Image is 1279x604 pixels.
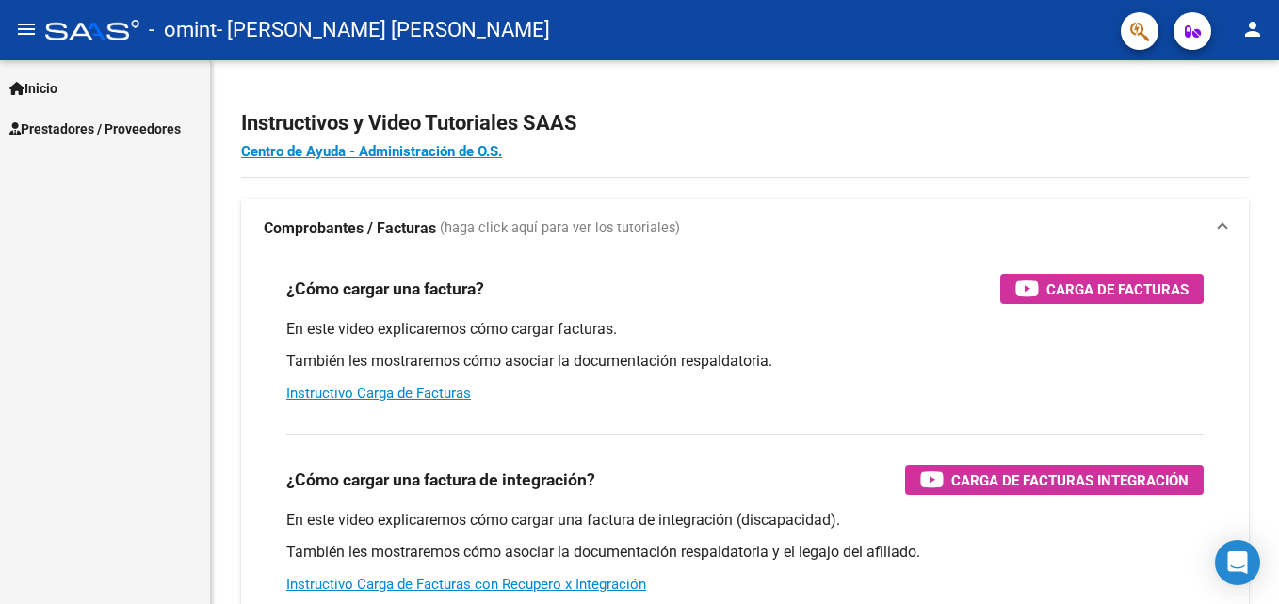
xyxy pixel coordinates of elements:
mat-expansion-panel-header: Comprobantes / Facturas (haga click aquí para ver los tutoriales) [241,199,1249,259]
a: Instructivo Carga de Facturas con Recupero x Integración [286,576,646,593]
p: También les mostraremos cómo asociar la documentación respaldatoria y el legajo del afiliado. [286,542,1204,563]
mat-icon: menu [15,18,38,40]
a: Instructivo Carga de Facturas [286,385,471,402]
p: También les mostraremos cómo asociar la documentación respaldatoria. [286,351,1204,372]
span: Carga de Facturas Integración [951,469,1189,492]
span: Prestadores / Proveedores [9,119,181,139]
span: - omint [149,9,217,51]
button: Carga de Facturas Integración [905,465,1204,495]
span: (haga click aquí para ver los tutoriales) [440,218,680,239]
a: Centro de Ayuda - Administración de O.S. [241,143,502,160]
span: - [PERSON_NAME] [PERSON_NAME] [217,9,550,51]
p: En este video explicaremos cómo cargar facturas. [286,319,1204,340]
div: Open Intercom Messenger [1215,540,1260,585]
span: Carga de Facturas [1046,278,1189,301]
h3: ¿Cómo cargar una factura? [286,276,484,302]
strong: Comprobantes / Facturas [264,218,436,239]
button: Carga de Facturas [1000,274,1204,304]
h2: Instructivos y Video Tutoriales SAAS [241,105,1249,141]
span: Inicio [9,78,57,99]
h3: ¿Cómo cargar una factura de integración? [286,467,595,493]
p: En este video explicaremos cómo cargar una factura de integración (discapacidad). [286,510,1204,531]
mat-icon: person [1241,18,1264,40]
